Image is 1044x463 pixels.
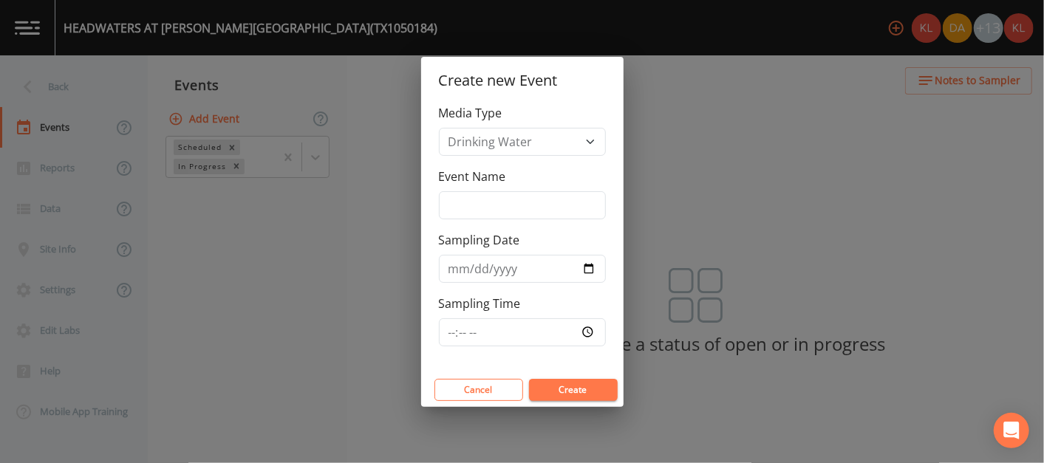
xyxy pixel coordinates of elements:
h2: Create new Event [421,57,624,104]
label: Event Name [439,168,506,185]
label: Sampling Date [439,231,520,249]
button: Cancel [434,379,523,401]
div: Open Intercom Messenger [994,413,1029,448]
label: Sampling Time [439,295,521,312]
label: Media Type [439,104,502,122]
button: Create [529,379,618,401]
